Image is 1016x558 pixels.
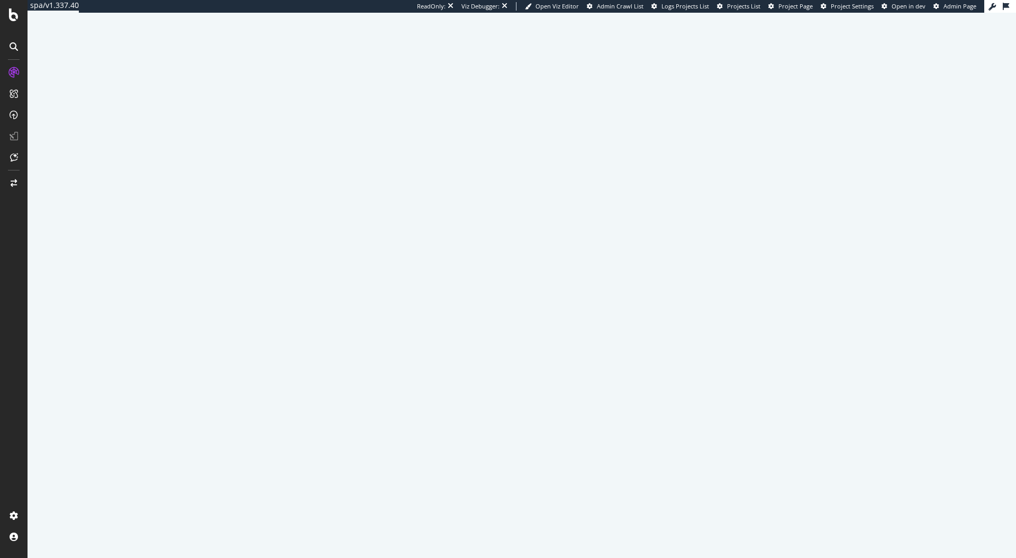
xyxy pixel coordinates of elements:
span: Project Page [778,2,813,10]
div: animation [484,258,560,296]
a: Logs Projects List [651,2,709,11]
span: Open in dev [892,2,926,10]
span: Project Settings [831,2,874,10]
span: Projects List [727,2,760,10]
div: ReadOnly: [417,2,446,11]
span: Admin Crawl List [597,2,643,10]
a: Admin Page [933,2,976,11]
div: Viz Debugger: [461,2,500,11]
span: Admin Page [944,2,976,10]
a: Admin Crawl List [587,2,643,11]
a: Open in dev [882,2,926,11]
a: Open Viz Editor [525,2,579,11]
a: Project Settings [821,2,874,11]
span: Logs Projects List [661,2,709,10]
a: Projects List [717,2,760,11]
a: Project Page [768,2,813,11]
span: Open Viz Editor [536,2,579,10]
